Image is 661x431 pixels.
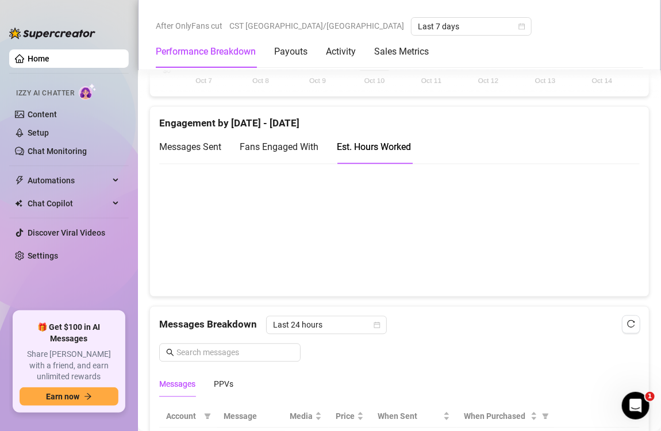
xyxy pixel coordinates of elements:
div: PPVs [214,378,233,391]
div: Messages Breakdown [159,316,640,334]
span: filter [202,408,213,425]
span: When Sent [378,410,441,423]
span: Media [290,410,313,423]
iframe: Intercom live chat [622,392,650,420]
span: Last 24 hours [273,317,380,334]
span: filter [204,413,211,420]
span: thunderbolt [15,176,24,185]
span: calendar [518,23,525,30]
img: AI Chatter [79,83,97,100]
span: CST [GEOGRAPHIC_DATA]/[GEOGRAPHIC_DATA] [229,17,404,34]
div: Engagement by [DATE] - [DATE] [159,107,640,132]
span: Fans Engaged With [240,142,318,153]
div: Est. Hours Worked [337,140,411,155]
a: Setup [28,128,49,137]
div: Sales Metrics [374,45,429,59]
a: Settings [28,251,58,260]
span: Earn now [46,392,79,401]
button: Earn nowarrow-right [20,387,118,406]
div: Messages [159,378,195,391]
span: filter [542,413,549,420]
span: arrow-right [84,392,92,401]
span: Messages Sent [159,142,221,153]
img: logo-BBDzfeDw.svg [9,28,95,39]
a: Home [28,54,49,63]
span: search [166,349,174,357]
th: When Purchased [457,406,555,428]
th: Media [283,406,329,428]
span: 🎁 Get $100 in AI Messages [20,322,118,344]
th: When Sent [371,406,457,428]
div: Performance Breakdown [156,45,256,59]
span: After OnlyFans cut [156,17,222,34]
span: calendar [374,322,381,329]
a: Content [28,110,57,119]
th: Message [217,406,283,428]
div: Payouts [274,45,308,59]
span: When Purchased [464,410,528,423]
div: Activity [326,45,356,59]
span: Automations [28,171,109,190]
span: Izzy AI Chatter [16,88,74,99]
img: Chat Copilot [15,199,22,207]
span: Price [336,410,355,423]
span: Account [166,410,199,423]
th: Price [329,406,371,428]
span: 1 [645,392,655,401]
span: Last 7 days [418,18,525,35]
span: filter [540,408,551,425]
span: Share [PERSON_NAME] with a friend, and earn unlimited rewards [20,349,118,383]
a: Discover Viral Videos [28,228,105,237]
a: Chat Monitoring [28,147,87,156]
input: Search messages [176,347,294,359]
span: reload [627,320,635,328]
span: Chat Copilot [28,194,109,213]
